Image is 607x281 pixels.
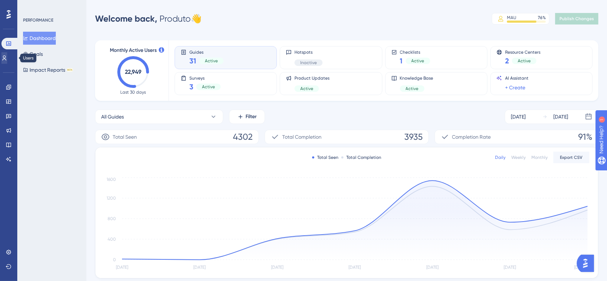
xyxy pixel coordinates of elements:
[95,13,157,24] span: Welcome back,
[108,237,116,242] tspan: 400
[233,131,253,143] span: 4302
[95,110,223,124] button: All Guides
[194,265,206,270] tspan: [DATE]
[67,68,73,72] div: BETA
[511,112,526,121] div: [DATE]
[23,48,43,61] button: Goals
[23,63,73,76] button: Impact ReportsBETA
[559,16,594,22] span: Publish Changes
[125,68,141,75] text: 22,949
[202,84,215,90] span: Active
[101,112,124,121] span: All Guides
[23,32,56,45] button: Dashboard
[271,265,283,270] tspan: [DATE]
[282,133,322,141] span: Total Completion
[531,155,548,160] div: Monthly
[50,4,52,9] div: 1
[121,89,146,95] span: Last 30 days
[349,265,361,270] tspan: [DATE]
[400,49,430,54] span: Checklists
[246,112,257,121] span: Filter
[189,56,196,66] span: 31
[341,155,381,160] div: Total Completion
[553,152,589,163] button: Export CSV
[504,265,516,270] tspan: [DATE]
[400,56,403,66] span: 1
[507,15,516,21] div: MAU
[108,216,116,221] tspan: 800
[412,58,424,64] span: Active
[426,265,439,270] tspan: [DATE]
[560,155,583,160] span: Export CSV
[294,49,323,55] span: Hotspots
[538,15,546,21] div: 76 %
[406,86,419,92] span: Active
[577,253,598,274] iframe: UserGuiding AI Assistant Launcher
[107,196,116,201] tspan: 1200
[107,177,116,182] tspan: 1600
[553,112,568,121] div: [DATE]
[578,131,592,143] span: 91%
[294,75,329,81] span: Product Updates
[312,155,338,160] div: Total Seen
[116,265,128,270] tspan: [DATE]
[229,110,265,124] button: Filter
[23,17,53,23] div: PERFORMANCE
[110,46,157,55] span: Monthly Active Users
[113,133,137,141] span: Total Seen
[17,2,45,10] span: Need Help?
[511,155,526,160] div: Weekly
[400,75,433,81] span: Knowledge Base
[452,133,491,141] span: Completion Rate
[505,49,540,54] span: Resource Centers
[300,86,313,92] span: Active
[95,13,202,24] div: Produto 👋
[505,83,525,92] a: + Create
[505,75,529,81] span: AI Assistant
[574,265,586,270] tspan: [DATE]
[189,49,224,54] span: Guides
[404,131,423,143] span: 3935
[205,58,218,64] span: Active
[518,58,531,64] span: Active
[555,13,598,24] button: Publish Changes
[300,60,317,66] span: Inactive
[113,257,116,262] tspan: 0
[189,75,221,80] span: Surveys
[189,82,193,92] span: 3
[495,155,505,160] div: Daily
[505,56,509,66] span: 2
